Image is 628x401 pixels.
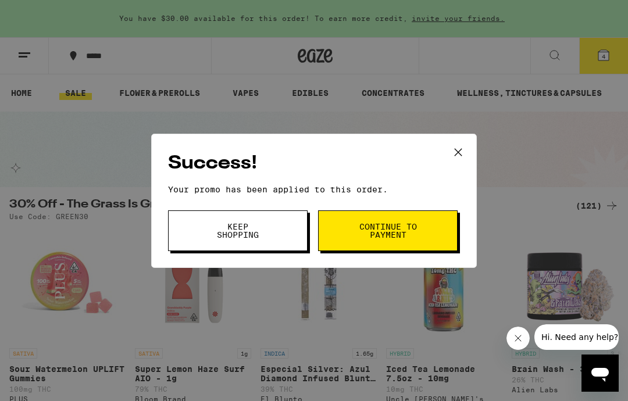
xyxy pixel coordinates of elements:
iframe: Message from company [534,324,619,350]
iframe: Close message [506,327,530,350]
span: Keep Shopping [208,223,267,239]
button: Keep Shopping [168,210,308,251]
p: Your promo has been applied to this order. [168,185,460,194]
button: Continue to payment [318,210,458,251]
span: Continue to payment [358,223,418,239]
iframe: Button to launch messaging window [581,355,619,392]
h2: Success! [168,151,460,177]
